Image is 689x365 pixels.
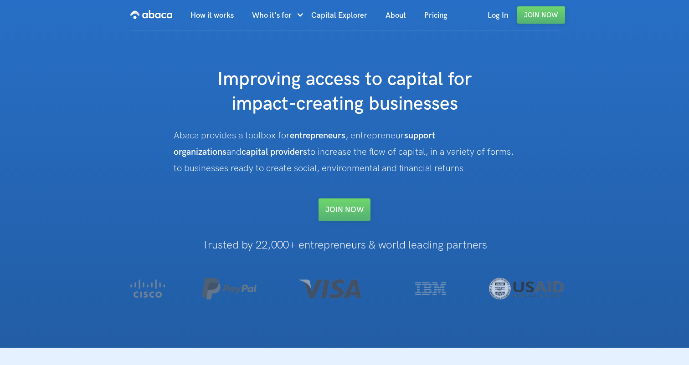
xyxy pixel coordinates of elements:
div: Abaca provides a toolbox for , entrepreneur and to increase the flow of capital, in a variety of ... [174,127,515,177]
img: Abaca logo [130,7,172,22]
a: Join Now [517,6,565,24]
h1: Improving access to capital for impact-creating businesses [162,67,527,117]
h1: Trusted by 22,000+ entrepreneurs & world leading partners [103,239,586,251]
strong: entrepreneurs [290,130,345,141]
a: Join NOW [319,198,370,221]
strong: capital providers [242,147,307,157]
